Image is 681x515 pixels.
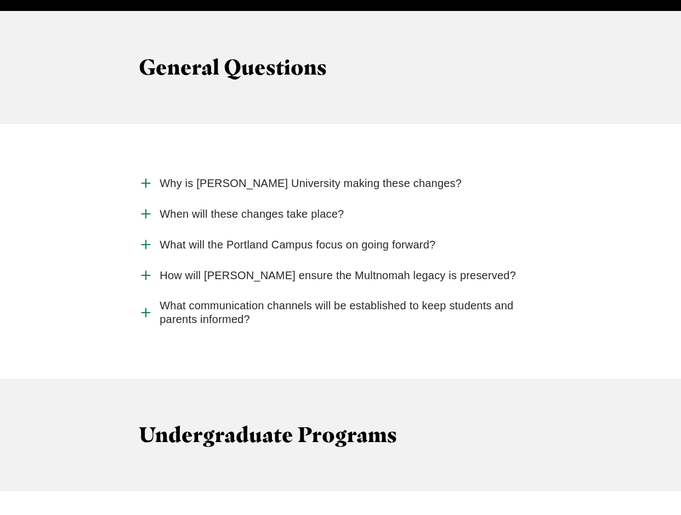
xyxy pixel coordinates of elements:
span: Why is [PERSON_NAME] University making these changes? [160,177,462,190]
h3: Undergraduate Programs [139,422,542,448]
h3: General Questions [139,55,542,80]
span: What will the Portland Campus focus on going forward? [160,238,435,252]
span: What communication channels will be established to keep students and parents informed? [160,299,542,326]
span: When will these changes take place? [160,207,344,221]
span: How will [PERSON_NAME] ensure the Multnomah legacy is preserved? [160,269,516,282]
